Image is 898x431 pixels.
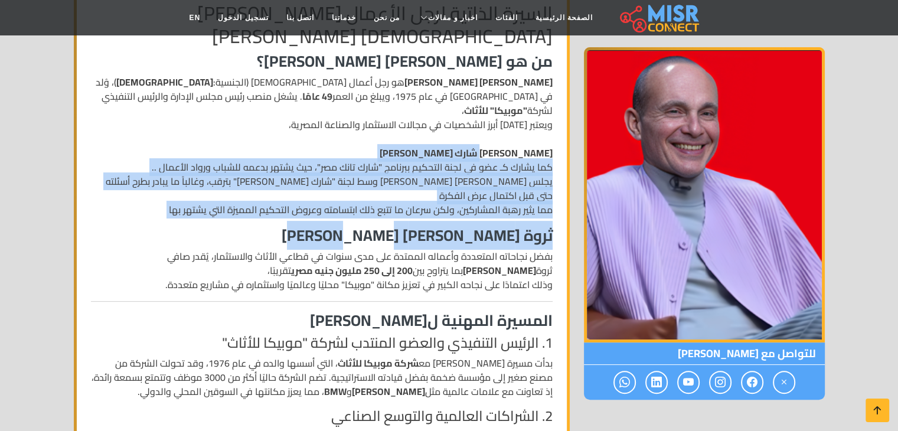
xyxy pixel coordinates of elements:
h3: المسيرة المهنية ل[PERSON_NAME] [91,311,553,329]
p: بفضل نجاحاته المتعددة وأعماله الممتدة على مدى سنوات في قطاعي الأثاث والاستثمار، يُقدر صافي ثروة ب... [91,249,553,292]
strong: [DEMOGRAPHIC_DATA] [116,73,213,91]
h4: 2. الشراكات العالمية والتوسع الصناعي [91,408,553,425]
h4: 1. الرئيس التنفيذي والعضو المنتدب لشركة "موبيكا للأثاث" [91,335,553,352]
a: الصفحة الرئيسية [527,6,602,29]
a: اخبار و مقالات [409,6,486,29]
strong: BMW [324,383,347,400]
img: main.misr_connect [620,3,699,32]
span: للتواصل مع [PERSON_NAME] [584,342,825,365]
a: EN [181,6,210,29]
span: اخبار و مقالات [428,12,478,23]
h3: من هو [PERSON_NAME] [PERSON_NAME]؟ [91,52,553,70]
h3: ثروة [PERSON_NAME] [PERSON_NAME] [91,226,553,244]
strong: [PERSON_NAME] [463,262,536,279]
strong: [PERSON_NAME] [352,383,425,400]
p: بدأت مسيرة [PERSON_NAME] مع ، التي أسسها والده في عام 1976، وقد تحولت الشركة من مصنع صغير إلى مؤس... [91,356,553,399]
img: محمد فاروق [584,47,825,342]
strong: شركة موبيكا للأثاث [338,354,419,372]
strong: [PERSON_NAME] [PERSON_NAME] [404,73,553,91]
a: الفئات [486,6,527,29]
strong: 49 عامًا [302,87,332,105]
a: خدماتنا [323,6,365,29]
a: تسجيل الدخول [209,6,277,29]
strong: [PERSON_NAME] شارك [PERSON_NAME] [380,144,553,162]
p: هو رجل أعمال [DEMOGRAPHIC_DATA] (الجنسية: )، وُلد في [GEOGRAPHIC_DATA] في عام 1975، ويبلغ من العم... [91,75,553,217]
a: اتصل بنا [277,6,323,29]
a: من نحن [365,6,409,29]
strong: 200 إلى 250 مليون جنيه مصري [291,262,413,279]
strong: "موبيكا" للأثاث [464,102,527,119]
